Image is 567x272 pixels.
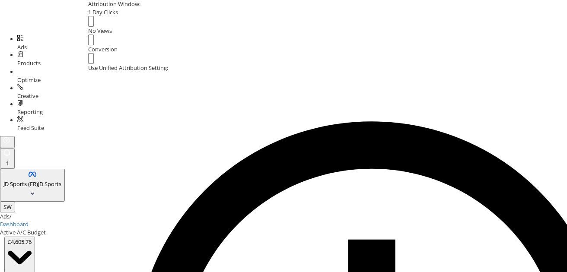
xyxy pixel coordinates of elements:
span: No Views [88,27,112,35]
span: Feed Suite [17,124,44,132]
span: 1 Day Clicks [88,8,118,16]
span: Optimize [17,76,41,84]
div: £4,605.76 [8,238,32,246]
span: Reporting [17,108,43,116]
label: Use Unified Attribution Setting: [88,64,168,72]
span: Ads [17,43,27,51]
span: JD Sports [38,180,61,188]
span: SW [3,203,12,211]
span: Creative [17,92,38,100]
span: Products [17,59,41,67]
div: 1 [3,159,11,168]
span: Conversion [88,45,118,53]
span: JD Sports (FR) [3,180,38,188]
span: / [10,212,12,220]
